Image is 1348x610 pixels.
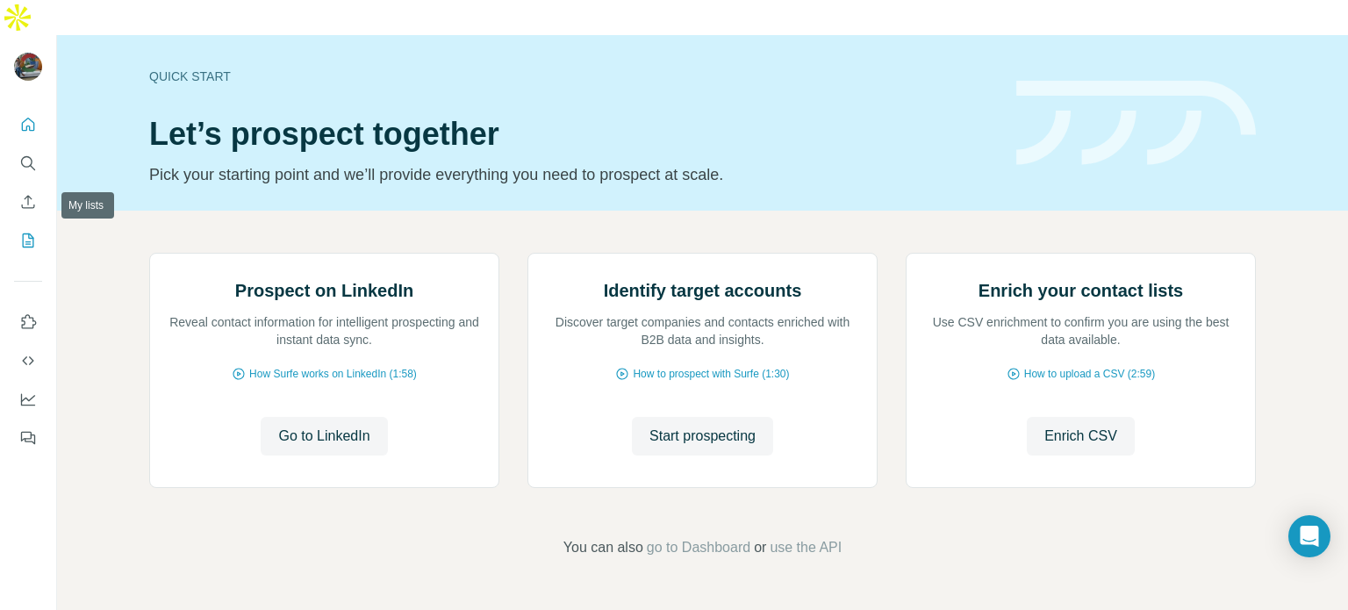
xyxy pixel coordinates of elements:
img: Avatar [14,53,42,81]
p: Use CSV enrichment to confirm you are using the best data available. [924,313,1237,348]
h2: Identify target accounts [604,278,802,303]
img: banner [1016,81,1256,166]
p: Discover target companies and contacts enriched with B2B data and insights. [546,313,859,348]
span: You can also [563,537,643,558]
button: Dashboard [14,384,42,415]
button: go to Dashboard [647,537,750,558]
span: Go to LinkedIn [278,426,369,447]
span: Enrich CSV [1044,426,1117,447]
button: Enrich CSV [1027,417,1135,456]
div: Quick start [149,68,995,85]
button: Quick start [14,109,42,140]
div: Open Intercom Messenger [1288,515,1330,557]
span: How to upload a CSV (2:59) [1024,366,1155,382]
span: How Surfe works on LinkedIn (1:58) [249,366,417,382]
button: use the API [770,537,842,558]
button: Start prospecting [632,417,773,456]
span: Start prospecting [649,426,756,447]
button: Use Surfe on LinkedIn [14,306,42,338]
button: My lists [14,225,42,256]
p: Pick your starting point and we’ll provide everything you need to prospect at scale. [149,162,995,187]
button: Enrich CSV [14,186,42,218]
button: Use Surfe API [14,345,42,377]
h2: Prospect on LinkedIn [235,278,413,303]
button: Go to LinkedIn [261,417,387,456]
h1: Let’s prospect together [149,117,995,152]
span: How to prospect with Surfe (1:30) [633,366,789,382]
button: Feedback [14,422,42,454]
h2: Enrich your contact lists [979,278,1183,303]
p: Reveal contact information for intelligent prospecting and instant data sync. [168,313,481,348]
span: or [754,537,766,558]
button: Search [14,147,42,179]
